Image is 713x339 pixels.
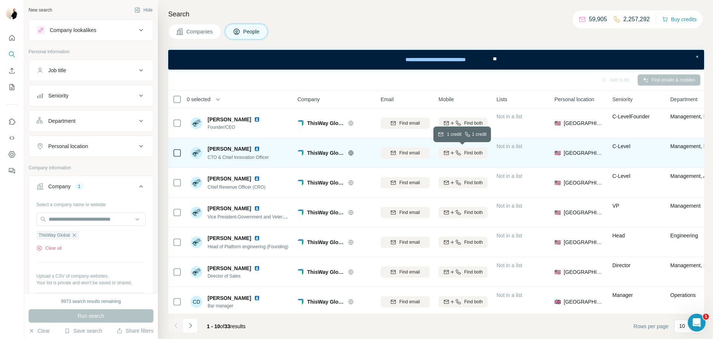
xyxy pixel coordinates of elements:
span: [PERSON_NAME] [208,116,251,123]
button: Navigate to next page [183,318,198,333]
img: Avatar [191,117,202,129]
span: results [207,323,245,329]
span: Find email [399,179,420,186]
button: Buy credits [662,14,697,25]
button: Feedback [6,164,18,178]
span: VP [612,203,619,209]
span: ThisWay Global [307,239,344,246]
p: Personal information [29,48,153,55]
span: [GEOGRAPHIC_DATA] [564,298,603,306]
span: ThisWay Global [307,119,344,127]
span: Operations [670,292,696,298]
button: Find both [439,177,488,188]
button: Clear [29,327,50,335]
button: Find both [439,118,488,129]
button: Find both [439,207,488,218]
span: ThisWay Global [39,232,70,239]
span: 🇺🇸 [554,209,561,216]
div: 1 [75,183,84,190]
h4: Search [168,9,704,19]
span: of [220,323,225,329]
span: CTO & Chief Innovation Officer [208,155,269,160]
img: Avatar [6,7,18,19]
img: LinkedIn logo [254,176,260,182]
button: Find both [439,147,488,159]
span: [PERSON_NAME] [208,234,251,242]
span: ThisWay Global [307,209,344,216]
span: 🇺🇸 [554,239,561,246]
span: C-Level Founder [612,113,649,119]
img: LinkedIn logo [254,235,260,241]
button: Use Surfe on LinkedIn [6,115,18,128]
iframe: Intercom live chat [688,314,706,332]
span: Companies [186,28,214,35]
iframe: Banner [168,50,704,70]
img: Logo of ThisWay Global [297,210,303,215]
button: My lists [6,80,18,94]
span: C-Level [612,173,630,179]
img: LinkedIn logo [254,265,260,271]
span: Find email [399,150,420,156]
span: Company [297,96,320,103]
div: New search [29,7,52,13]
img: Avatar [191,177,202,189]
span: [PERSON_NAME] [208,294,251,302]
span: Not in a list [497,143,522,149]
button: Dashboard [6,148,18,161]
span: Not in a list [497,203,522,209]
button: Job title [29,61,153,79]
span: ThisWay Global [307,268,344,276]
span: Director of Sales [208,273,263,279]
span: Not in a list [497,233,522,239]
span: Not in a list [497,173,522,179]
span: Find both [464,298,483,305]
div: Personal location [48,143,88,150]
p: Your list is private and won't be saved or shared. [36,279,146,286]
span: 1 [703,314,709,320]
button: Find email [381,237,430,248]
span: Personal location [554,96,594,103]
button: Find email [381,266,430,278]
span: Founder/CEO [208,124,263,131]
span: Management [670,203,701,209]
img: LinkedIn logo [254,146,260,152]
span: [PERSON_NAME] [208,175,251,182]
div: Company [48,183,71,190]
span: Lists [497,96,507,103]
img: Logo of ThisWay Global [297,299,303,305]
button: Share filters [117,327,153,335]
button: Find email [381,147,430,159]
img: LinkedIn logo [254,295,260,301]
div: Job title [48,67,66,74]
span: Find email [399,239,420,246]
span: Director [612,262,631,268]
span: Head of Platform engineering (Founding) [208,244,288,249]
span: ThisWay Global [307,179,344,186]
span: Not in a list [497,113,522,119]
button: Save search [64,327,102,335]
button: Use Surfe API [6,131,18,145]
button: Find both [439,296,488,307]
span: [GEOGRAPHIC_DATA] [564,209,603,216]
img: Logo of ThisWay Global [297,239,303,245]
span: Mobile [439,96,454,103]
span: Find both [464,150,483,156]
p: 10 [679,322,685,330]
p: Upload a CSV of company websites. [36,273,146,279]
span: 🇺🇸 [554,149,561,157]
button: Department [29,112,153,130]
button: Find both [439,266,488,278]
span: 🇬🇧 [554,298,561,306]
p: 2,257,292 [624,15,650,24]
div: CD [191,296,202,308]
span: [PERSON_NAME] [208,265,251,272]
div: Select a company name or website [36,198,146,208]
button: Personal location [29,137,153,155]
button: Enrich CSV [6,64,18,77]
button: Find both [439,237,488,248]
span: Find email [399,209,420,216]
span: [GEOGRAPHIC_DATA] [564,149,603,157]
img: Logo of ThisWay Global [297,269,303,275]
